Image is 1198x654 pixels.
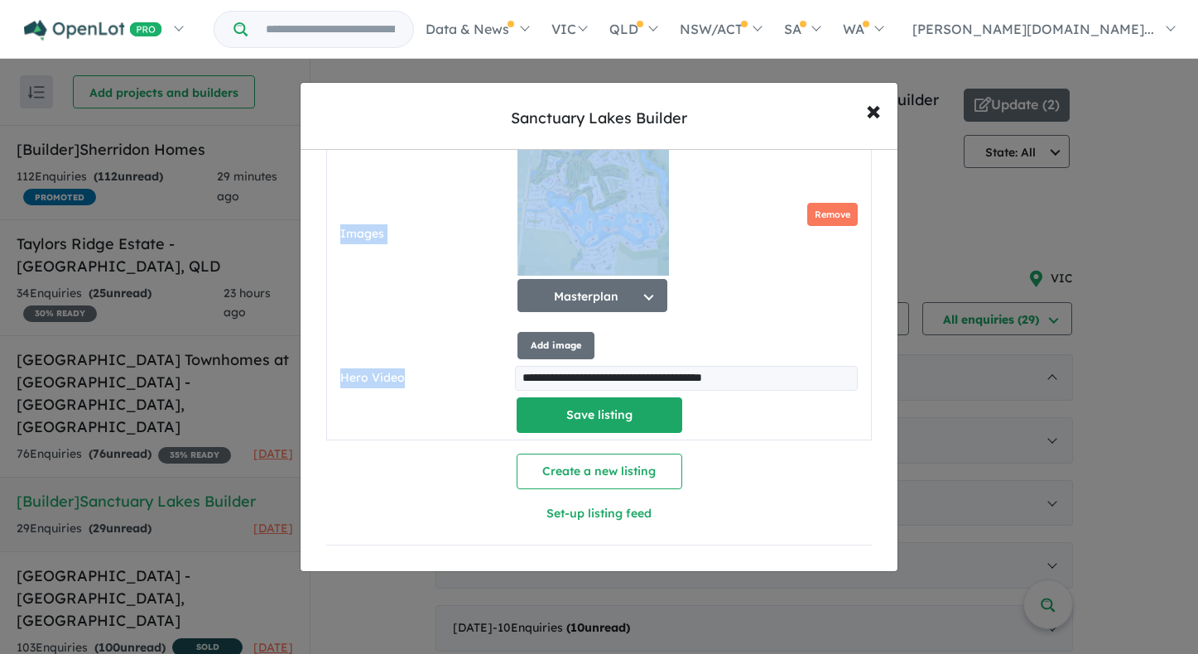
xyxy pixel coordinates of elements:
[517,397,682,433] button: Save listing
[24,20,162,41] img: Openlot PRO Logo White
[866,92,881,127] span: ×
[517,279,667,312] button: Masterplan
[517,454,682,489] button: Create a new listing
[511,108,687,129] div: Sanctuary Lakes Builder
[912,21,1154,37] span: [PERSON_NAME][DOMAIN_NAME]...
[251,12,410,47] input: Try estate name, suburb, builder or developer
[340,368,509,388] label: Hero Video
[340,224,511,244] label: Images
[463,496,736,531] button: Set-up listing feed
[517,332,594,359] button: Add image
[807,203,858,227] button: Remove
[517,110,670,276] img: Lot 001 Sanctuary Lakes North Boulevard Masterplan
